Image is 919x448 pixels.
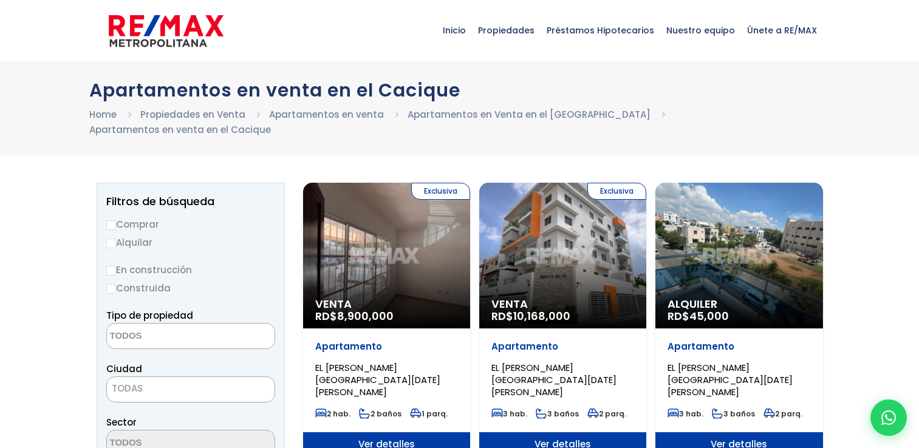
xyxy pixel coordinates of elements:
p: Apartamento [668,341,810,353]
span: 2 parq. [587,409,626,419]
span: 3 baños [536,409,579,419]
a: Apartamentos en venta [269,108,384,121]
span: Exclusiva [411,183,470,200]
span: Ciudad [106,362,142,375]
span: 3 baños [712,409,755,419]
span: EL [PERSON_NAME][GEOGRAPHIC_DATA][DATE][PERSON_NAME] [668,361,793,398]
p: Apartamento [315,341,458,353]
p: Apartamento [491,341,634,353]
span: Tipo de propiedad [106,309,193,322]
label: Construida [106,280,275,296]
label: En construcción [106,262,275,277]
h1: Apartamentos en venta en el Cacique [89,80,830,101]
span: 3 hab. [491,409,527,419]
a: Apartamentos en Venta en el [GEOGRAPHIC_DATA] [408,108,651,121]
a: Home [89,108,117,121]
span: TODAS [112,382,143,395]
span: 3 hab. [668,409,703,419]
span: Inicio [437,12,472,49]
span: TODAS [107,380,275,397]
span: Únete a RE/MAX [741,12,823,49]
li: Apartamentos en venta en el Cacique [89,122,271,137]
h2: Filtros de búsqueda [106,195,275,208]
span: Venta [491,298,634,310]
span: Exclusiva [587,183,646,200]
span: 8,900,000 [337,308,394,324]
a: Propiedades en Venta [140,108,245,121]
span: 45,000 [689,308,729,324]
span: EL [PERSON_NAME][GEOGRAPHIC_DATA][DATE][PERSON_NAME] [491,361,617,398]
span: TODAS [106,376,275,402]
span: 10,168,000 [513,308,570,324]
span: 2 baños [359,409,401,419]
span: 2 hab. [315,409,350,419]
img: remax-metropolitana-logo [109,13,224,49]
span: RD$ [315,308,394,324]
span: 2 parq. [764,409,802,419]
span: Alquiler [668,298,810,310]
span: Venta [315,298,458,310]
span: Préstamos Hipotecarios [541,12,660,49]
span: Sector [106,416,137,429]
input: En construcción [106,266,116,276]
input: Construida [106,284,116,294]
span: RD$ [491,308,570,324]
span: RD$ [668,308,729,324]
textarea: Search [107,324,225,350]
input: Comprar [106,220,116,230]
label: Comprar [106,217,275,232]
input: Alquilar [106,239,116,248]
label: Alquilar [106,235,275,250]
span: Propiedades [472,12,541,49]
span: EL [PERSON_NAME][GEOGRAPHIC_DATA][DATE][PERSON_NAME] [315,361,440,398]
span: Nuestro equipo [660,12,741,49]
span: 1 parq. [410,409,448,419]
